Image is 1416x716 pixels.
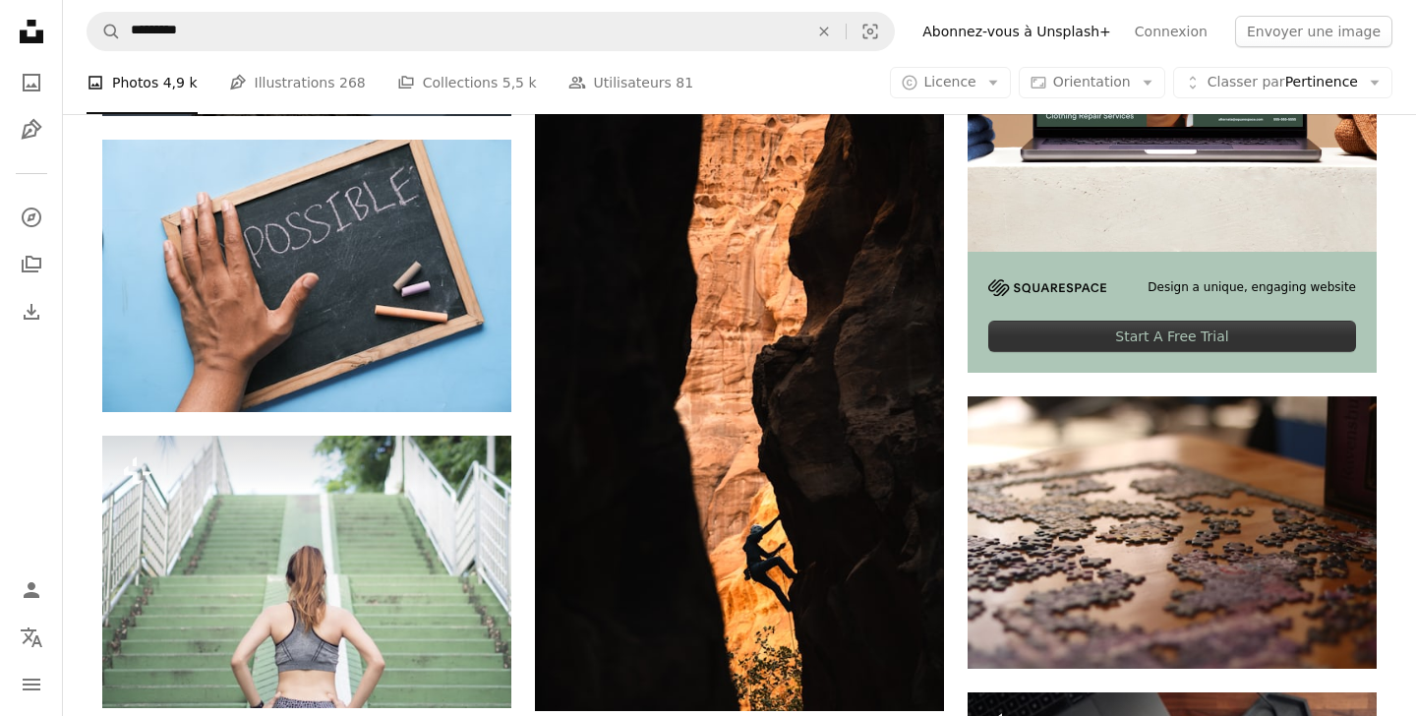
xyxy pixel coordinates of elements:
[502,72,537,93] span: 5,5 k
[12,12,51,55] a: Accueil — Unsplash
[12,198,51,237] a: Explorer
[924,74,976,89] span: Licence
[988,279,1106,296] img: file-1705255347840-230a6ab5bca9image
[1173,67,1392,98] button: Classer parPertinence
[12,110,51,149] a: Illustrations
[339,72,366,93] span: 268
[102,563,511,580] a: Une jeune femme asiatique échauffe son corps avant l’exercice du matin et fait du jogging sous la...
[102,140,511,412] img: un tableau noir avec le mot possible écrit dessus
[1019,67,1165,98] button: Orientation
[87,12,895,51] form: Rechercher des visuels sur tout le site
[988,321,1356,352] div: Start A Free Trial
[12,63,51,102] a: Photos
[911,16,1123,47] a: Abonnez-vous à Unsplash+
[88,13,121,50] button: Rechercher sur Unsplash
[12,618,51,657] button: Langue
[1053,74,1131,89] span: Orientation
[102,267,511,284] a: un tableau noir avec le mot possible écrit dessus
[397,51,537,114] a: Collections 5,5 k
[847,13,894,50] button: Recherche de visuels
[968,396,1377,669] img: Gros plan d’un livre
[535,394,944,412] a: un homme grimpant sur le flanc d’une falaise
[12,292,51,331] a: Historique de téléchargement
[535,96,944,711] img: un homme grimpant sur le flanc d’une falaise
[802,13,846,50] button: Effacer
[229,51,366,114] a: Illustrations 268
[12,570,51,610] a: Connexion / S’inscrire
[12,665,51,704] button: Menu
[890,67,1011,98] button: Licence
[1148,279,1356,296] span: Design a unique, engaging website
[1123,16,1219,47] a: Connexion
[568,51,694,114] a: Utilisateurs 81
[1208,73,1358,92] span: Pertinence
[1235,16,1392,47] button: Envoyer une image
[968,523,1377,541] a: Gros plan d’un livre
[676,72,693,93] span: 81
[1208,74,1285,89] span: Classer par
[12,245,51,284] a: Collections
[102,436,511,708] img: Une jeune femme asiatique échauffe son corps avant l’exercice du matin et fait du jogging sous la...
